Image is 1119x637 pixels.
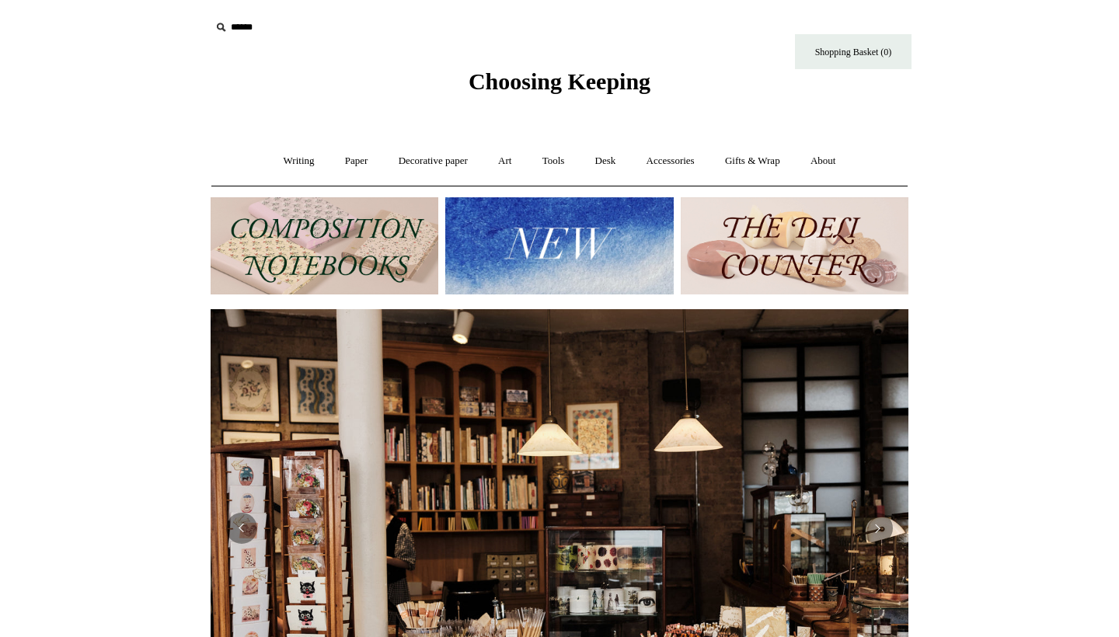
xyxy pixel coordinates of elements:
[331,141,382,182] a: Paper
[862,513,893,544] button: Next
[797,141,850,182] a: About
[211,197,438,294] img: 202302 Composition ledgers.jpg__PID:69722ee6-fa44-49dd-a067-31375e5d54ec
[469,81,650,92] a: Choosing Keeping
[795,34,912,69] a: Shopping Basket (0)
[484,141,525,182] a: Art
[270,141,329,182] a: Writing
[633,141,709,182] a: Accessories
[681,197,908,294] img: The Deli Counter
[711,141,794,182] a: Gifts & Wrap
[469,68,650,94] span: Choosing Keeping
[385,141,482,182] a: Decorative paper
[581,141,630,182] a: Desk
[226,513,257,544] button: Previous
[528,141,579,182] a: Tools
[445,197,673,294] img: New.jpg__PID:f73bdf93-380a-4a35-bcfe-7823039498e1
